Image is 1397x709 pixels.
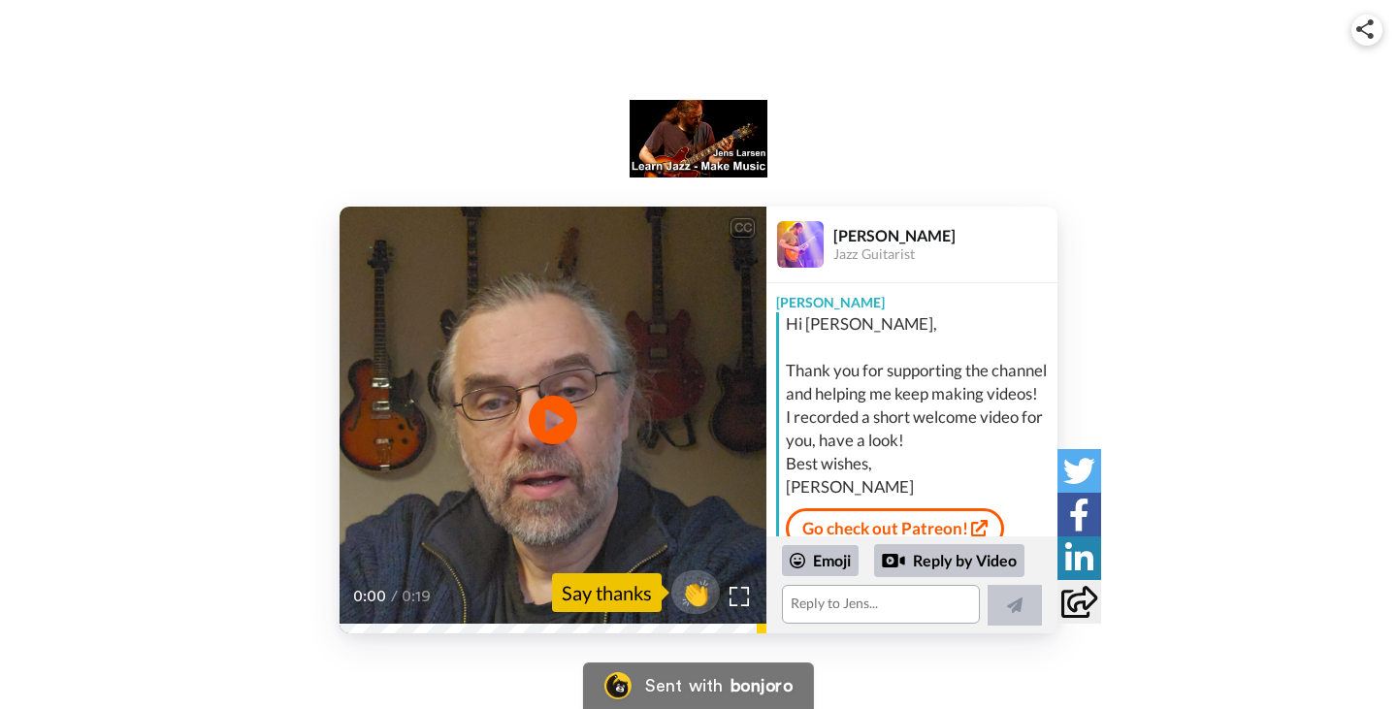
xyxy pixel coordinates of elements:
div: Jazz Guitarist [833,246,1056,263]
span: / [391,585,398,608]
img: Bonjoro Logo [604,672,632,699]
div: Hi [PERSON_NAME], Thank you for supporting the channel and helping me keep making videos! I recor... [786,312,1053,499]
span: 0:19 [402,585,436,608]
div: Emoji [782,545,859,576]
div: [PERSON_NAME] [766,283,1057,312]
div: Reply by Video [874,544,1024,577]
img: Full screen [730,587,749,606]
div: CC [731,218,755,238]
div: Say thanks [552,573,662,612]
div: [PERSON_NAME] [833,226,1056,244]
a: Go check out Patreon! [786,508,1004,549]
span: 0:00 [353,585,387,608]
img: Profile Image [777,221,824,268]
img: logo [630,100,767,177]
div: bonjoro [731,677,793,694]
img: ic_share.svg [1356,19,1374,39]
div: Reply by Video [882,549,905,572]
a: Bonjoro LogoSent withbonjoro [583,662,814,709]
div: Sent with [645,677,723,694]
button: 👏 [671,570,720,614]
span: 👏 [671,577,720,608]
